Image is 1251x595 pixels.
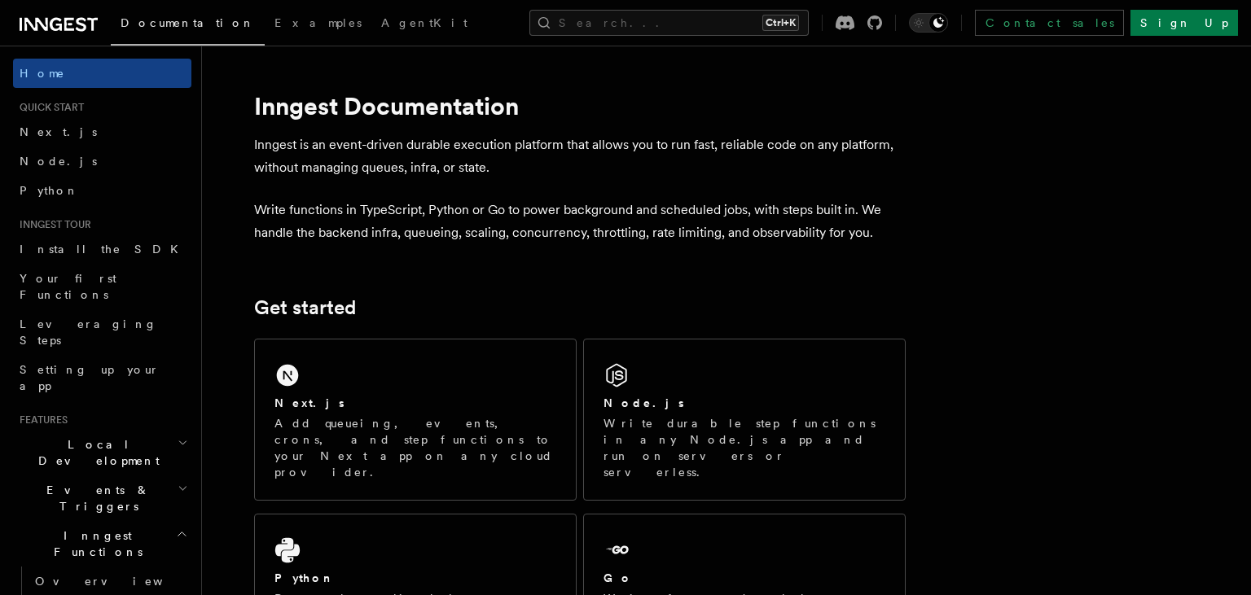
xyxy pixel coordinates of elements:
[20,155,97,168] span: Node.js
[529,10,809,36] button: Search...Ctrl+K
[20,184,79,197] span: Python
[20,272,116,301] span: Your first Functions
[254,199,906,244] p: Write functions in TypeScript, Python or Go to power background and scheduled jobs, with steps bu...
[20,317,157,347] span: Leveraging Steps
[13,521,191,567] button: Inngest Functions
[371,5,477,44] a: AgentKit
[13,430,191,475] button: Local Development
[13,413,68,427] span: Features
[20,243,188,256] span: Install the SDK
[13,355,191,400] a: Setting up your app
[604,415,885,480] p: Write durable step functions in any Node.js app and run on servers or serverless.
[13,176,191,205] a: Python
[274,16,362,29] span: Examples
[975,10,1124,36] a: Contact sales
[13,117,191,147] a: Next.js
[35,575,203,588] span: Overview
[13,59,191,88] a: Home
[583,339,906,501] a: Node.jsWrite durable step functions in any Node.js app and run on servers or serverless.
[265,5,371,44] a: Examples
[13,264,191,309] a: Your first Functions
[13,147,191,176] a: Node.js
[13,475,191,521] button: Events & Triggers
[762,15,799,31] kbd: Ctrl+K
[111,5,265,46] a: Documentation
[274,415,556,480] p: Add queueing, events, crons, and step functions to your Next app on any cloud provider.
[20,65,65,81] span: Home
[121,16,255,29] span: Documentation
[909,13,948,33] button: Toggle dark mode
[20,125,97,138] span: Next.js
[20,363,160,392] span: Setting up your app
[13,436,178,469] span: Local Development
[604,570,633,586] h2: Go
[274,395,345,411] h2: Next.js
[604,395,684,411] h2: Node.js
[13,527,176,560] span: Inngest Functions
[274,570,335,586] h2: Python
[254,339,577,501] a: Next.jsAdd queueing, events, crons, and step functions to your Next app on any cloud provider.
[254,133,906,179] p: Inngest is an event-driven durable execution platform that allows you to run fast, reliable code ...
[13,101,84,114] span: Quick start
[13,482,178,514] span: Events & Triggers
[1130,10,1238,36] a: Sign Up
[254,91,906,120] h1: Inngest Documentation
[254,296,356,319] a: Get started
[13,218,91,231] span: Inngest tour
[381,16,467,29] span: AgentKit
[13,234,191,264] a: Install the SDK
[13,309,191,355] a: Leveraging Steps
